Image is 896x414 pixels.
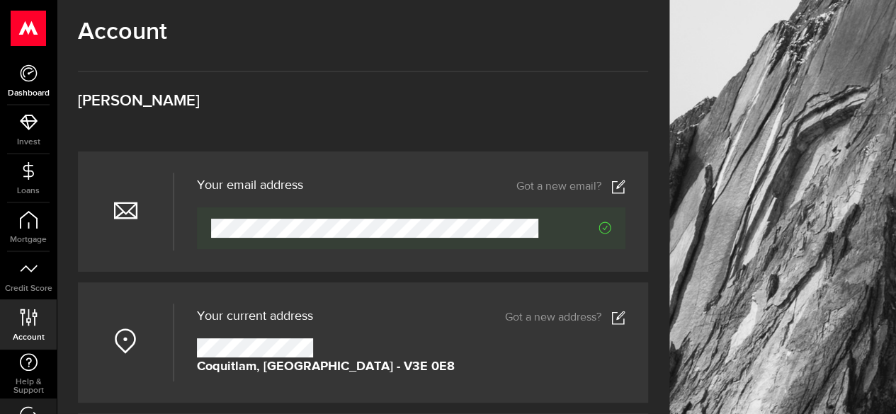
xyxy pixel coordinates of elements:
[538,222,611,234] span: Verified
[78,18,648,46] h1: Account
[78,93,648,109] h3: [PERSON_NAME]
[505,311,625,325] a: Got a new address?
[197,310,313,323] span: Your current address
[516,180,625,194] a: Got a new email?
[197,357,455,376] strong: Coquitlam, [GEOGRAPHIC_DATA] - V3E 0E8
[197,179,303,192] h3: Your email address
